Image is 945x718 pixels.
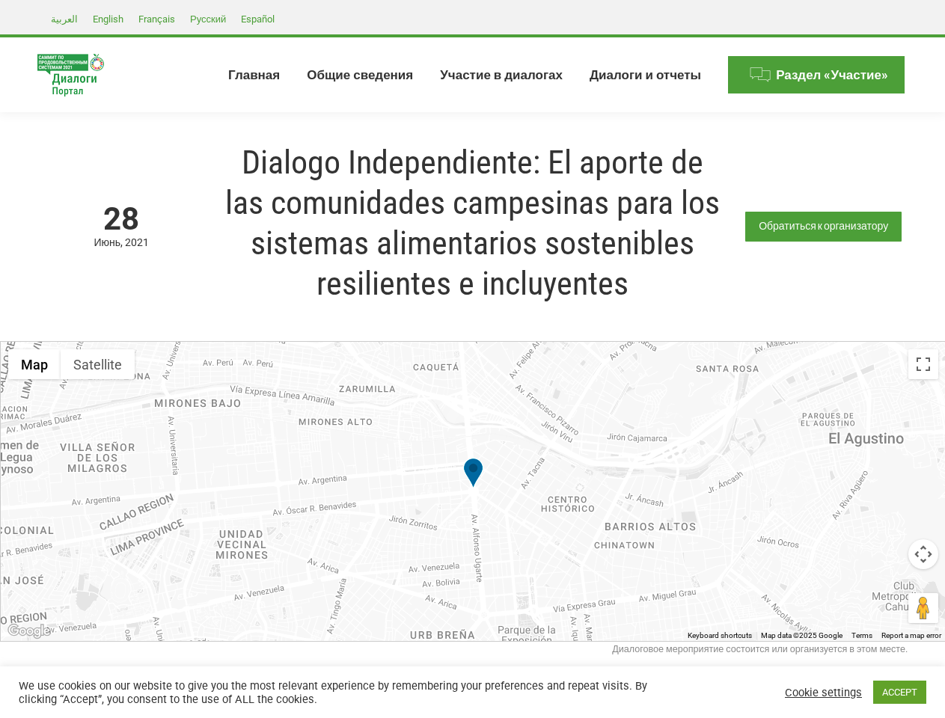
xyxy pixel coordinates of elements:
h1: Dialogo Independiente: El aporte de las comunidades campesinas para los sistemas alimentarios sos... [221,142,725,304]
img: Google [4,622,54,641]
a: Open this area in Google Maps (opens a new window) [4,622,54,641]
img: Food Systems Summit Dialogues [37,54,104,96]
button: Show satellite imagery [61,349,135,379]
a: Español [233,10,282,28]
span: Раздел «Участие» [776,67,888,83]
button: Keyboard shortcuts [688,630,752,641]
div: Диалоговое мероприятие состоится или организуется в этом месте. [37,642,908,664]
a: Report a map error [881,631,941,639]
a: العربية [43,10,85,28]
span: 28 [37,203,206,235]
button: Toggle fullscreen view [908,349,938,379]
span: Общие сведения [307,67,413,83]
span: Français [138,13,175,25]
a: Français [131,10,183,28]
button: Show street map [8,349,61,379]
span: Диалоги и отчеты [590,67,701,83]
a: English [85,10,131,28]
span: English [93,13,123,25]
span: Español [241,13,275,25]
a: ACCEPT [873,681,926,704]
button: Map camera controls [908,539,938,569]
span: Map data ©2025 Google [761,631,842,639]
a: Cookie settings [785,686,862,699]
a: Terms (opens in new tab) [851,631,872,639]
span: Участие в диалогах [440,67,563,83]
span: Русский [190,13,226,25]
button: Drag Pegman onto the map to open Street View [908,593,938,623]
span: 2021 [125,236,149,248]
span: العربية [51,13,78,25]
span: Главная [228,67,280,83]
span: Июнь [94,236,126,248]
img: Menu icon [749,64,771,86]
a: Русский [183,10,233,28]
div: We use cookies on our website to give you the most relevant experience by remembering your prefer... [19,679,654,706]
a: Обратиться к организатору [745,212,902,242]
